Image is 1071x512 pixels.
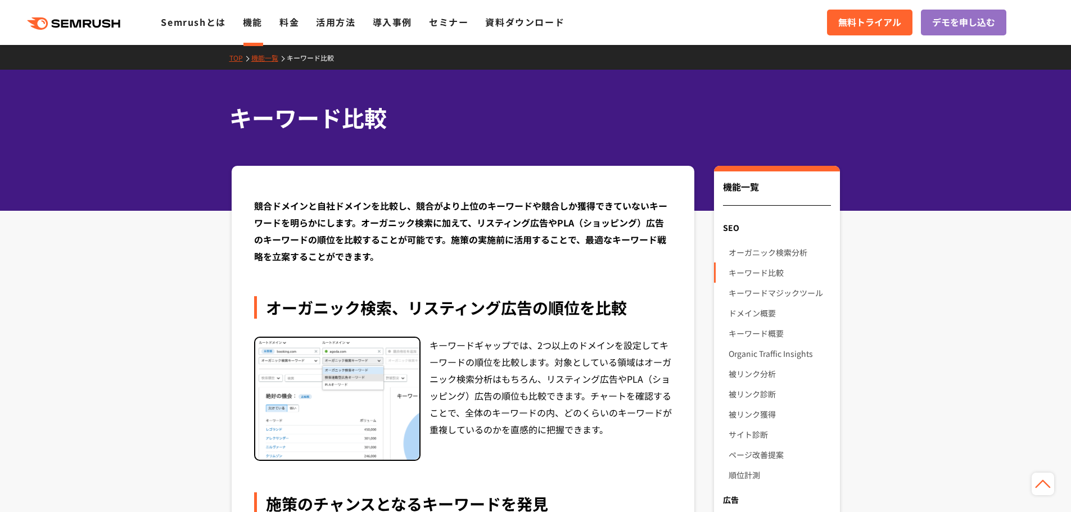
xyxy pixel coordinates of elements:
a: 無料トライアル [827,10,912,35]
a: 被リンク分析 [729,364,830,384]
div: 広告 [714,490,839,510]
a: 順位計測 [729,465,830,485]
a: 活用方法 [316,15,355,29]
a: 機能一覧 [251,53,287,62]
a: キーワード概要 [729,323,830,343]
a: キーワード比較 [729,262,830,283]
a: 料金 [279,15,299,29]
div: キーワードギャップでは、2つ以上のドメインを設定してキーワードの順位を比較します。対象としている領域はオーガニック検索分析はもちろん、リスティング広告やPLA（ショッピング）広告の順位も比較でき... [430,337,672,461]
div: SEO [714,218,839,238]
a: ドメイン概要 [729,303,830,323]
a: 資料ダウンロード [485,15,564,29]
a: ページ改善提案 [729,445,830,465]
a: セミナー [429,15,468,29]
a: 被リンク獲得 [729,404,830,424]
a: 導入事例 [373,15,412,29]
a: 被リンク診断 [729,384,830,404]
a: キーワードマジックツール [729,283,830,303]
a: Organic Traffic Insights [729,343,830,364]
a: キーワード比較 [287,53,342,62]
a: TOP [229,53,251,62]
img: キーワード比較 オーガニック検索 PPC [255,338,419,460]
a: Semrushとは [161,15,225,29]
a: オーガニック検索分析 [729,242,830,262]
div: 機能一覧 [723,180,830,206]
a: デモを申し込む [921,10,1006,35]
span: デモを申し込む [932,15,995,30]
h1: キーワード比較 [229,101,831,134]
div: 競合ドメインと自社ドメインを比較し、競合がより上位のキーワードや競合しか獲得できていないキーワードを明らかにします。オーガニック検索に加えて、リスティング広告やPLA（ショッピング）広告のキーワ... [254,197,672,265]
a: 機能 [243,15,263,29]
a: サイト診断 [729,424,830,445]
span: 無料トライアル [838,15,901,30]
div: オーガニック検索、リスティング広告の順位を比較 [254,296,672,319]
